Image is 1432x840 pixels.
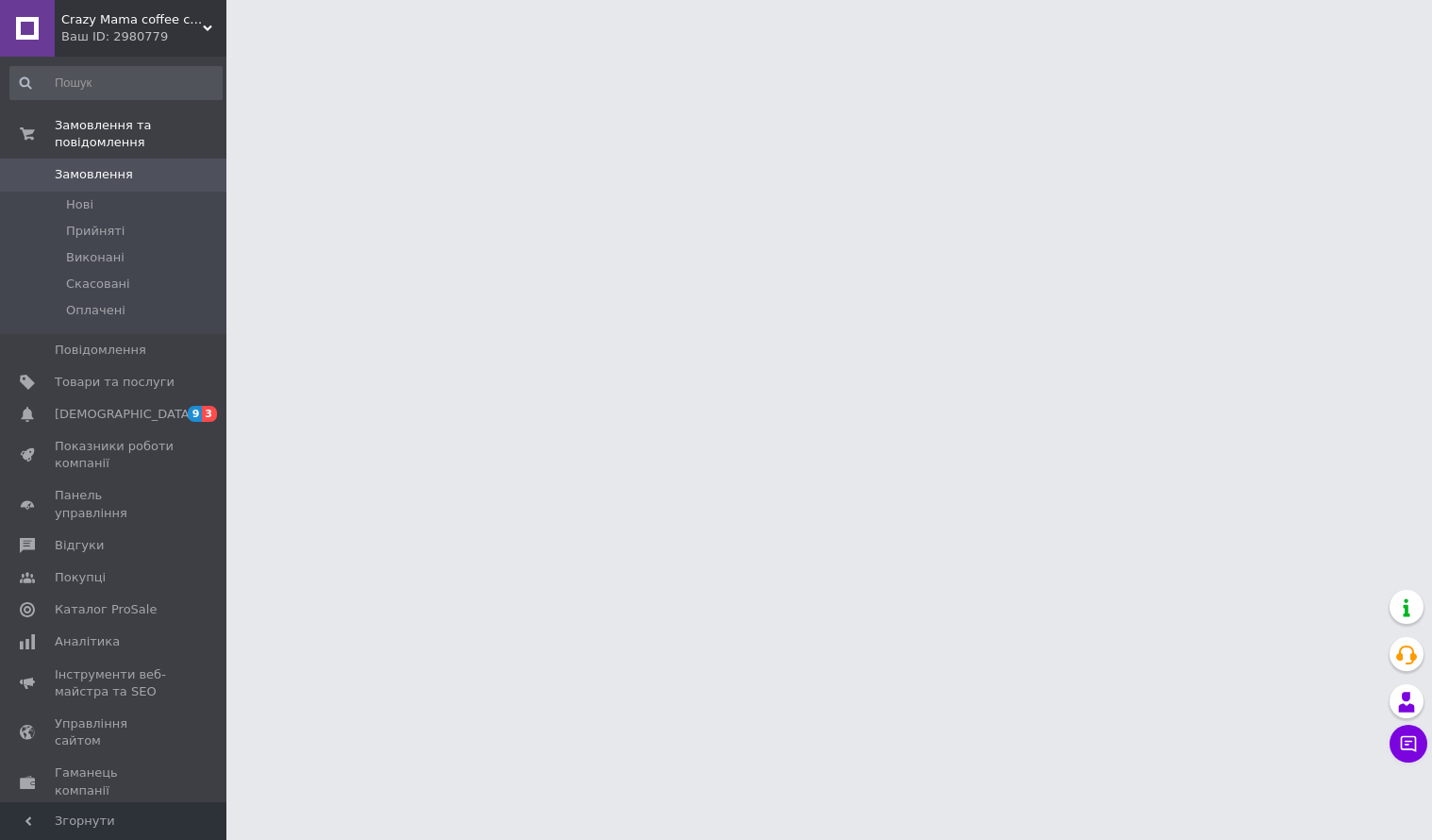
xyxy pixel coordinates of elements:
span: Показники роботи компанії [55,438,175,472]
span: Товари та послуги [55,374,175,391]
span: Оплачені [66,302,125,319]
div: Ваш ID: 2980779 [61,28,226,45]
span: Виконані [66,249,125,266]
span: 3 [202,406,217,422]
button: Чат з покупцем [1390,725,1427,763]
span: Замовлення [55,166,133,183]
span: Повідомлення [55,342,146,359]
span: Замовлення та повідомлення [55,117,226,151]
span: Панель управління [55,487,175,521]
span: Інструменти веб-майстра та SEO [55,666,175,700]
span: Аналітика [55,633,120,650]
span: Прийняті [66,223,125,240]
span: Каталог ProSale [55,601,157,618]
input: Пошук [9,66,223,100]
span: Скасовані [66,276,130,293]
span: Управління сайтом [55,715,175,749]
span: Покупці [55,569,106,586]
span: Нові [66,196,93,213]
span: Відгуки [55,537,104,554]
span: Гаманець компанії [55,764,175,798]
span: Crazy Mama coffee company [61,11,203,28]
span: 9 [188,406,203,422]
span: [DEMOGRAPHIC_DATA] [55,406,194,423]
